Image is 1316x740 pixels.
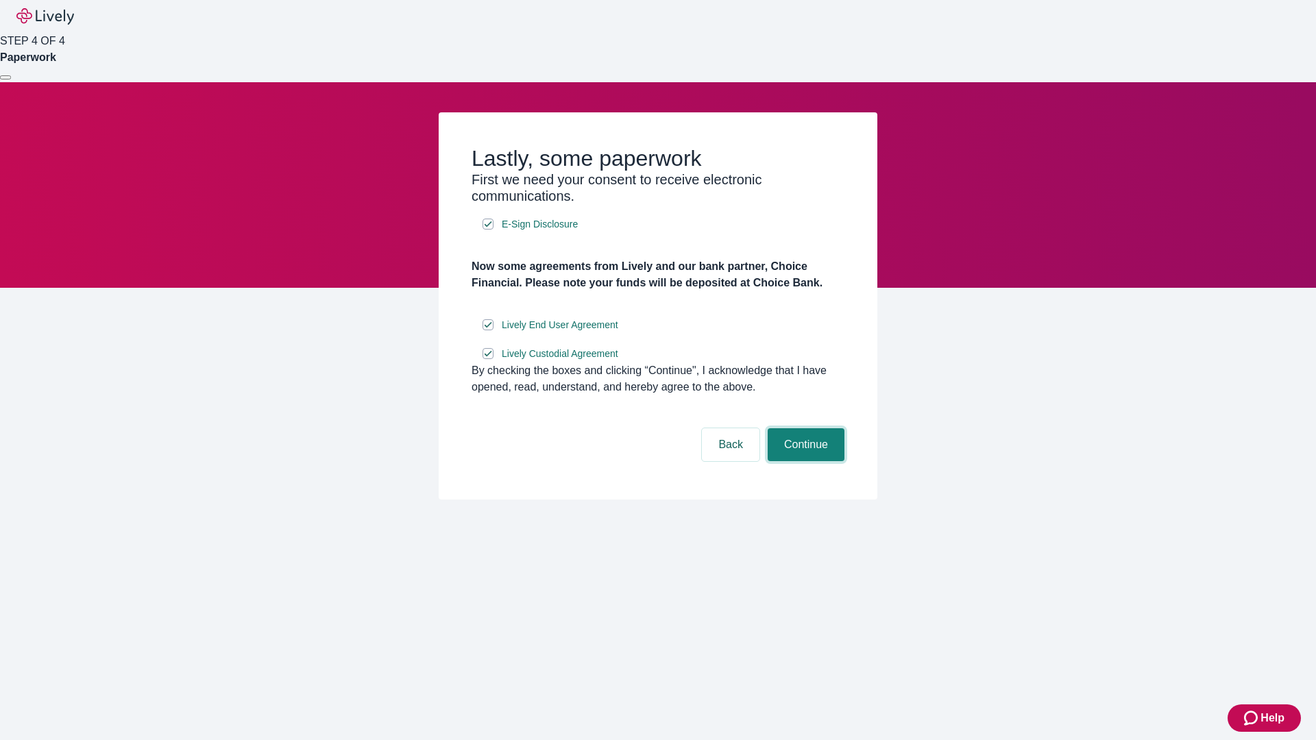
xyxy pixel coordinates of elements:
button: Continue [768,428,844,461]
span: Help [1260,710,1284,726]
svg: Zendesk support icon [1244,710,1260,726]
span: Lively End User Agreement [502,318,618,332]
a: e-sign disclosure document [499,317,621,334]
h4: Now some agreements from Lively and our bank partner, Choice Financial. Please note your funds wi... [472,258,844,291]
a: e-sign disclosure document [499,345,621,362]
h2: Lastly, some paperwork [472,145,844,171]
span: E-Sign Disclosure [502,217,578,232]
a: e-sign disclosure document [499,216,581,233]
img: Lively [16,8,74,25]
h3: First we need your consent to receive electronic communications. [472,171,844,204]
span: Lively Custodial Agreement [502,347,618,361]
button: Zendesk support iconHelp [1228,704,1301,732]
button: Back [702,428,759,461]
div: By checking the boxes and clicking “Continue", I acknowledge that I have opened, read, understand... [472,362,844,395]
